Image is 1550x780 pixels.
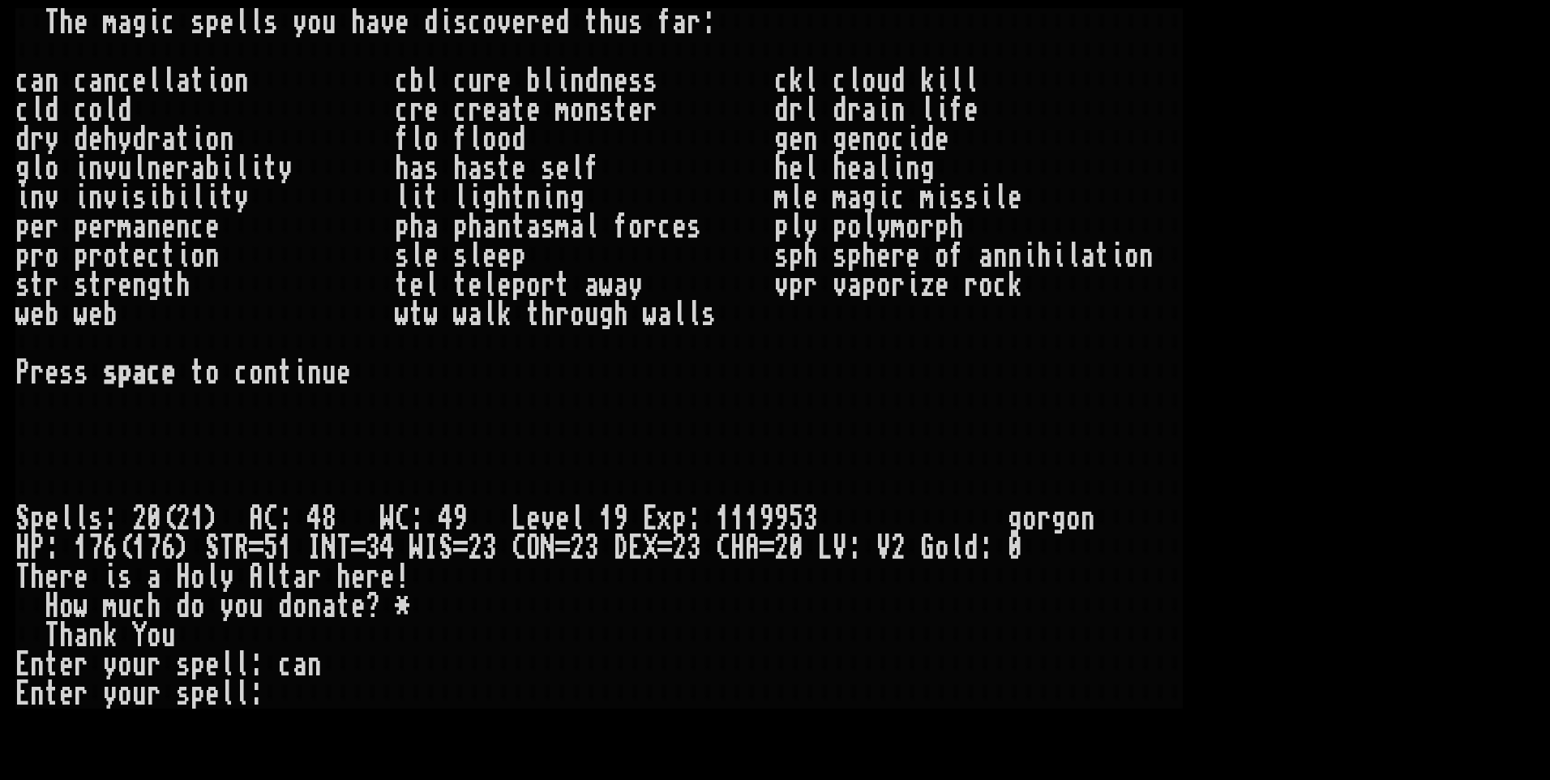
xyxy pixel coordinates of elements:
div: l [876,154,891,183]
div: s [964,183,978,212]
div: n [220,125,234,154]
div: e [935,125,949,154]
div: r [176,154,191,183]
div: e [497,242,512,271]
div: n [234,66,249,96]
div: h [803,242,818,271]
div: l [147,66,161,96]
div: o [847,212,862,242]
div: m [118,212,132,242]
div: r [30,242,45,271]
div: l [789,212,803,242]
div: m [920,183,935,212]
div: g [132,8,147,37]
div: o [307,8,322,37]
div: t [614,96,628,125]
div: s [453,242,468,271]
div: p [774,212,789,242]
div: i [468,183,482,212]
div: d [555,8,570,37]
div: o [876,125,891,154]
div: a [30,66,45,96]
div: e [424,242,439,271]
div: y [45,125,59,154]
div: l [103,96,118,125]
div: a [570,212,584,242]
div: c [657,212,672,242]
div: l [161,66,176,96]
div: p [833,212,847,242]
div: c [395,66,409,96]
div: e [555,154,570,183]
div: a [132,212,147,242]
div: i [935,96,949,125]
div: m [891,212,906,242]
div: r [643,212,657,242]
div: i [74,154,88,183]
div: p [205,8,220,37]
div: h [833,154,847,183]
div: h [59,8,74,37]
div: h [599,8,614,37]
div: e [541,8,555,37]
div: h [351,8,366,37]
div: s [395,242,409,271]
div: a [526,212,541,242]
div: e [30,212,45,242]
div: i [439,8,453,37]
div: r [482,66,497,96]
div: T [45,8,59,37]
div: t [176,125,191,154]
div: o [88,96,103,125]
div: l [862,212,876,242]
div: c [118,66,132,96]
div: i [978,183,993,212]
div: s [628,8,643,37]
div: g [833,125,847,154]
div: a [161,125,176,154]
div: n [147,212,161,242]
div: f [614,212,628,242]
div: n [88,154,103,183]
div: o [424,125,439,154]
div: h [395,154,409,183]
div: p [15,212,30,242]
div: a [497,96,512,125]
div: l [249,8,263,37]
div: r [88,242,103,271]
div: e [132,66,147,96]
div: c [774,66,789,96]
div: a [409,154,424,183]
div: f [584,154,599,183]
div: i [876,96,891,125]
div: y [118,125,132,154]
div: o [220,66,234,96]
div: a [482,212,497,242]
div: e [74,8,88,37]
div: o [906,212,920,242]
div: a [366,8,380,37]
div: s [541,154,555,183]
div: l [132,154,147,183]
div: t [220,183,234,212]
div: c [395,96,409,125]
div: v [380,8,395,37]
div: e [672,212,687,242]
div: o [482,125,497,154]
div: i [15,183,30,212]
div: e [964,96,978,125]
div: n [906,154,920,183]
div: i [74,183,88,212]
div: n [176,212,191,242]
div: i [220,154,234,183]
div: e [526,96,541,125]
div: m [103,8,118,37]
div: e [482,242,497,271]
div: r [920,212,935,242]
div: u [468,66,482,96]
div: l [234,154,249,183]
div: u [322,8,336,37]
div: i [891,154,906,183]
div: t [191,66,205,96]
div: s [541,212,555,242]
